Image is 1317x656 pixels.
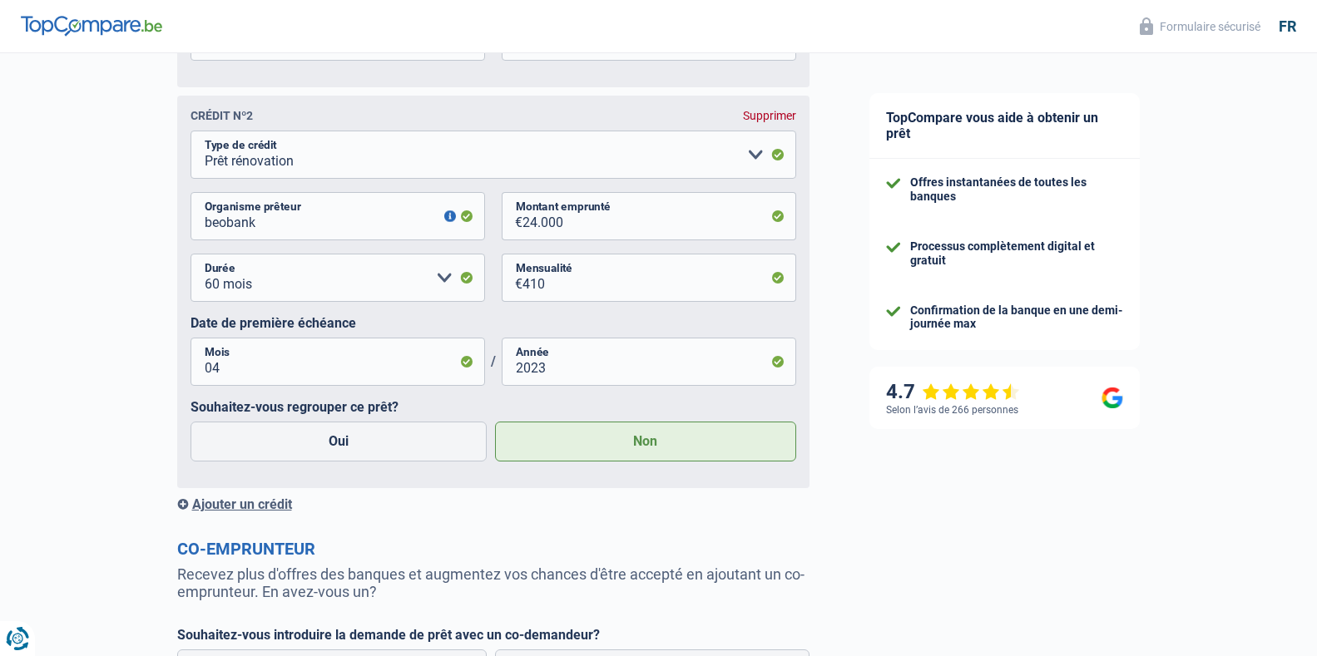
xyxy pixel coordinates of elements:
[886,380,1020,404] div: 4.7
[191,315,796,331] label: Date de première échéance
[191,109,253,122] div: Crédit nº2
[177,627,810,643] label: Souhaitez-vous introduire la demande de prêt avec un co-demandeur?
[177,496,810,512] div: Ajouter un crédit
[910,303,1123,332] div: Confirmation de la banque en une demi-journée max
[1130,12,1270,40] button: Formulaire sécurisé
[191,338,485,386] input: MM
[910,175,1123,204] div: Offres instantanées de toutes les banques
[495,422,796,461] label: Non
[177,539,810,559] h2: Co-emprunteur
[21,16,162,36] img: TopCompare Logo
[191,399,796,415] label: Souhaitez-vous regrouper ce prêt?
[1279,17,1296,36] div: fr
[869,93,1140,159] div: TopCompare vous aide à obtenir un prêt
[502,254,522,302] span: €
[485,353,502,369] span: /
[502,192,522,240] span: €
[502,338,796,386] input: AAAA
[191,422,488,461] label: Oui
[886,404,1018,416] div: Selon l’avis de 266 personnes
[743,109,796,122] div: Supprimer
[177,565,810,600] p: Recevez plus d'offres des banques et augmentez vos chances d'être accepté en ajoutant un co-empru...
[910,239,1123,268] div: Processus complètement digital et gratuit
